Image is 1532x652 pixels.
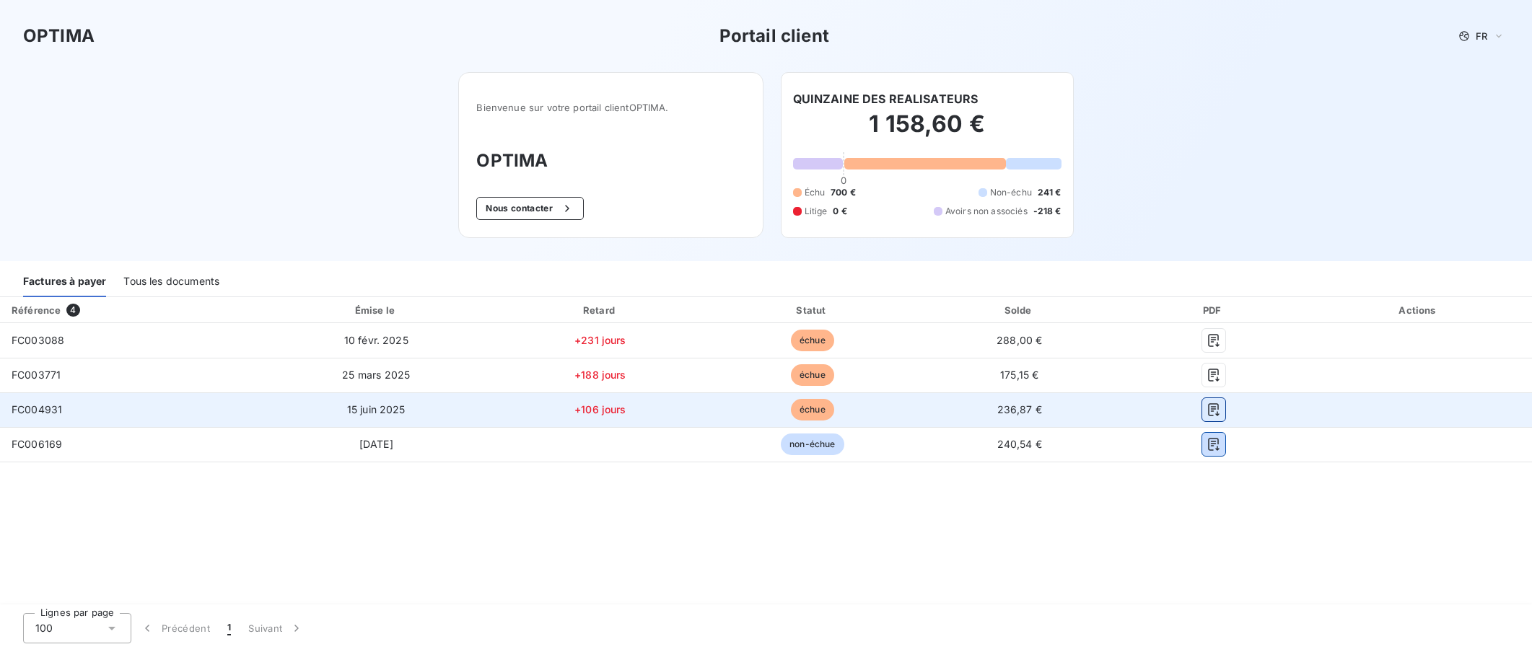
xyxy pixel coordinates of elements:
[262,303,490,317] div: Émise le
[23,23,95,49] h3: OPTIMA
[805,186,826,199] span: Échu
[833,205,846,218] span: 0 €
[227,621,231,635] span: 1
[997,334,1042,346] span: 288,00 €
[574,369,626,381] span: +188 jours
[219,613,240,643] button: 1
[1033,205,1062,218] span: -218 €
[344,334,408,346] span: 10 févr. 2025
[496,303,704,317] div: Retard
[240,613,312,643] button: Suivant
[359,438,393,450] span: [DATE]
[841,175,846,186] span: 0
[12,369,61,381] span: FC003771
[12,304,61,316] div: Référence
[1038,186,1062,199] span: 241 €
[342,369,410,381] span: 25 mars 2025
[945,205,1028,218] span: Avoirs non associés
[920,303,1119,317] div: Solde
[793,110,1062,153] h2: 1 158,60 €
[1308,303,1529,317] div: Actions
[831,186,856,199] span: 700 €
[793,90,979,107] h6: QUINZAINE DES REALISATEURS
[12,438,62,450] span: FC006169
[23,267,106,297] div: Factures à payer
[719,23,829,49] h3: Portail client
[1476,30,1487,42] span: FR
[12,403,62,415] span: FC004931
[123,267,219,297] div: Tous les documents
[476,102,745,113] span: Bienvenue sur votre portail client OPTIMA .
[791,330,834,351] span: échue
[997,403,1042,415] span: 236,87 €
[781,433,844,455] span: non-échue
[131,613,219,643] button: Précédent
[35,621,53,635] span: 100
[997,438,1042,450] span: 240,54 €
[990,186,1032,199] span: Non-échu
[711,303,915,317] div: Statut
[66,304,79,317] span: 4
[476,197,583,220] button: Nous contacter
[476,148,745,174] h3: OPTIMA
[574,334,626,346] span: +231 jours
[347,403,406,415] span: 15 juin 2025
[1000,369,1038,381] span: 175,15 €
[791,364,834,386] span: échue
[791,399,834,420] span: échue
[1124,303,1303,317] div: PDF
[805,205,828,218] span: Litige
[12,334,64,346] span: FC003088
[574,403,626,415] span: +106 jours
